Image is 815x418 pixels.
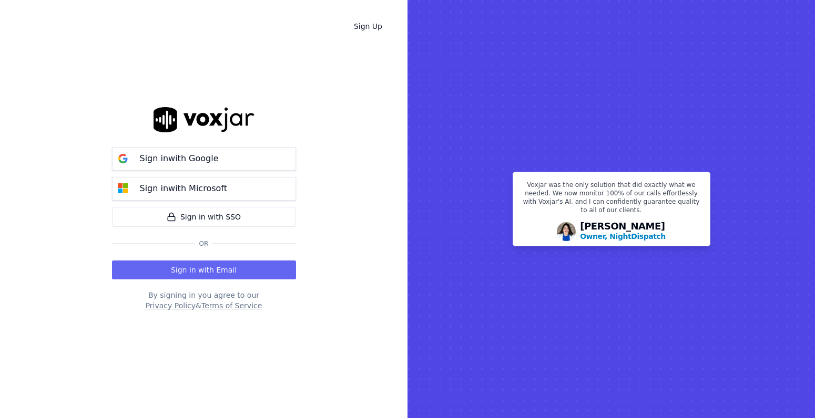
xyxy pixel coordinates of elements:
div: [PERSON_NAME] [580,222,666,242]
a: Sign in with SSO [112,207,296,227]
img: google Sign in button [113,148,134,169]
div: By signing in you agree to our & [112,290,296,311]
button: Sign inwith Google [112,147,296,171]
a: Sign Up [345,17,391,36]
p: Sign in with Microsoft [140,182,227,195]
p: Owner, NightDispatch [580,231,666,242]
button: Sign inwith Microsoft [112,177,296,201]
button: Sign in with Email [112,260,296,279]
button: Privacy Policy [146,300,196,311]
span: Or [195,239,213,248]
img: logo [154,107,254,132]
button: Terms of Service [201,300,262,311]
img: microsoft Sign in button [113,178,134,199]
p: Sign in with Google [140,152,219,165]
p: Voxjar was the only solution that did exactly what we needed. We now monitor 100% of our calls ef... [519,181,704,218]
img: Avatar [557,222,576,241]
